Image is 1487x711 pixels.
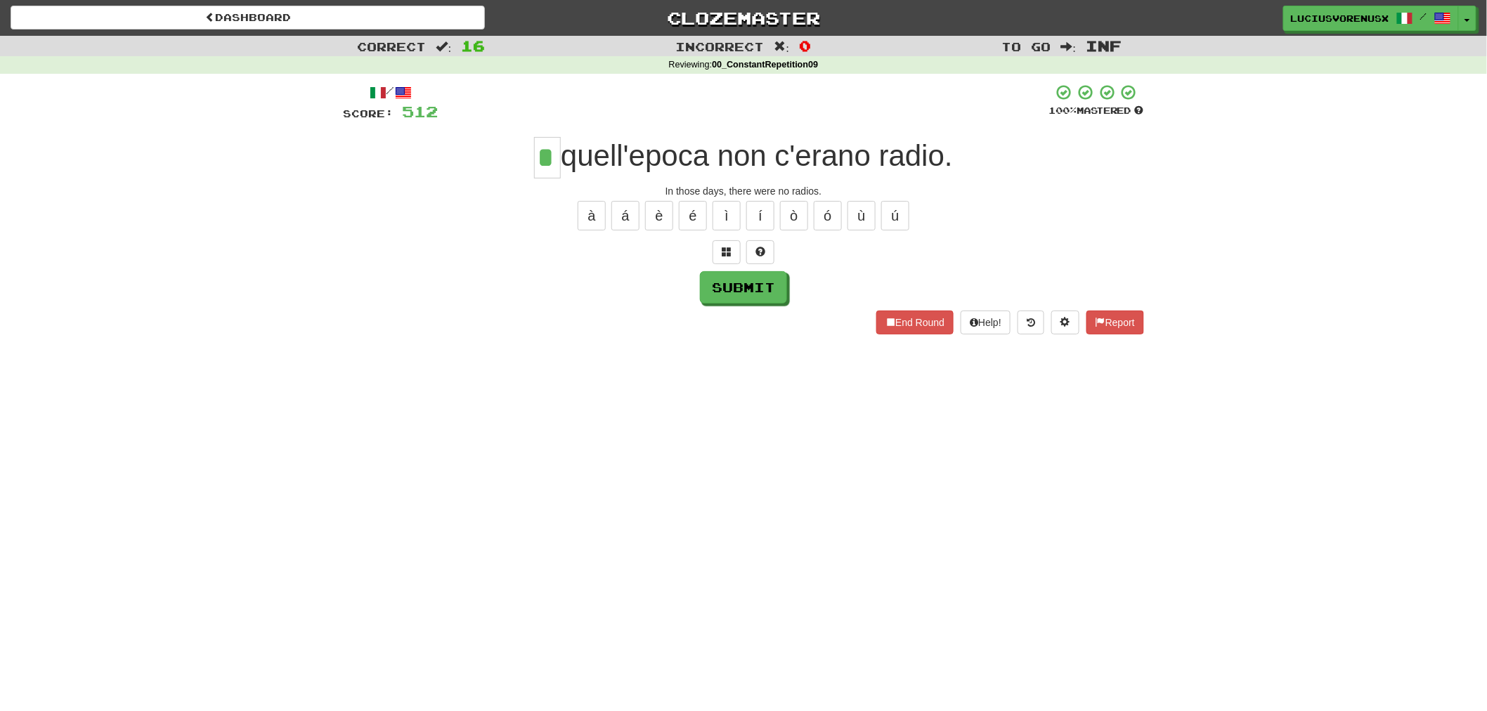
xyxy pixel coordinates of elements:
[713,240,741,264] button: Switch sentence to multiple choice alt+p
[1283,6,1459,31] a: LuciusVorenusX /
[561,139,953,172] span: quell'epoca non c'erano radio.
[645,201,673,230] button: è
[848,201,876,230] button: ù
[700,271,787,304] button: Submit
[746,201,774,230] button: í
[1002,39,1051,53] span: To go
[506,6,980,30] a: Clozemaster
[343,84,438,101] div: /
[961,311,1011,334] button: Help!
[1086,37,1122,54] span: Inf
[676,39,765,53] span: Incorrect
[814,201,842,230] button: ó
[1048,105,1077,116] span: 100 %
[578,201,606,230] button: à
[402,103,438,120] span: 512
[712,60,818,70] strong: 00_ConstantRepetition09
[1420,11,1427,21] span: /
[876,311,954,334] button: End Round
[881,201,909,230] button: ú
[799,37,811,54] span: 0
[774,41,790,53] span: :
[343,107,394,119] span: Score:
[1291,12,1389,25] span: LuciusVorenusX
[1018,311,1044,334] button: Round history (alt+y)
[1086,311,1144,334] button: Report
[343,184,1144,198] div: In those days, there were no radios.
[780,201,808,230] button: ò
[679,201,707,230] button: é
[436,41,452,53] span: :
[746,240,774,264] button: Single letter hint - you only get 1 per sentence and score half the points! alt+h
[11,6,485,30] a: Dashboard
[358,39,427,53] span: Correct
[1048,105,1144,117] div: Mastered
[713,201,741,230] button: ì
[461,37,485,54] span: 16
[1061,41,1077,53] span: :
[611,201,639,230] button: á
